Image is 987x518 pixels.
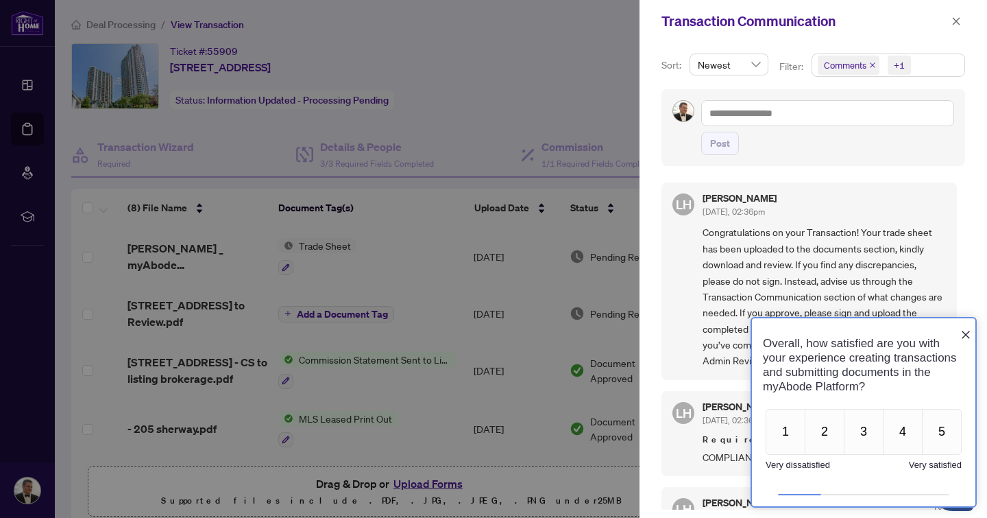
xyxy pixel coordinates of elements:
span: close [869,62,876,69]
span: COMPLIANCE - Signed Trade Sheet [703,449,946,465]
span: LH [676,195,692,214]
span: [DATE], 02:36pm [703,207,765,217]
h5: [PERSON_NAME] [703,193,777,203]
h5: [PERSON_NAME] [703,498,777,508]
div: Transaction Communication [661,11,947,32]
span: close [951,16,961,26]
div: +1 [894,58,905,72]
span: Requirement [703,433,946,447]
span: Comments [824,58,866,72]
img: Profile Icon [673,101,694,121]
span: LH [676,403,692,423]
span: Newest [698,54,760,75]
p: Sort: [661,58,684,73]
h5: [PERSON_NAME] [703,402,777,412]
span: [DATE], 02:36pm [703,415,765,425]
span: Congratulations on your Transaction! Your trade sheet has been uploaded to the documents section,... [703,224,946,368]
p: Filter: [779,59,805,74]
button: Post [701,132,739,155]
iframe: Sprig User Feedback Dialog [740,303,987,518]
span: Comments [818,56,879,75]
